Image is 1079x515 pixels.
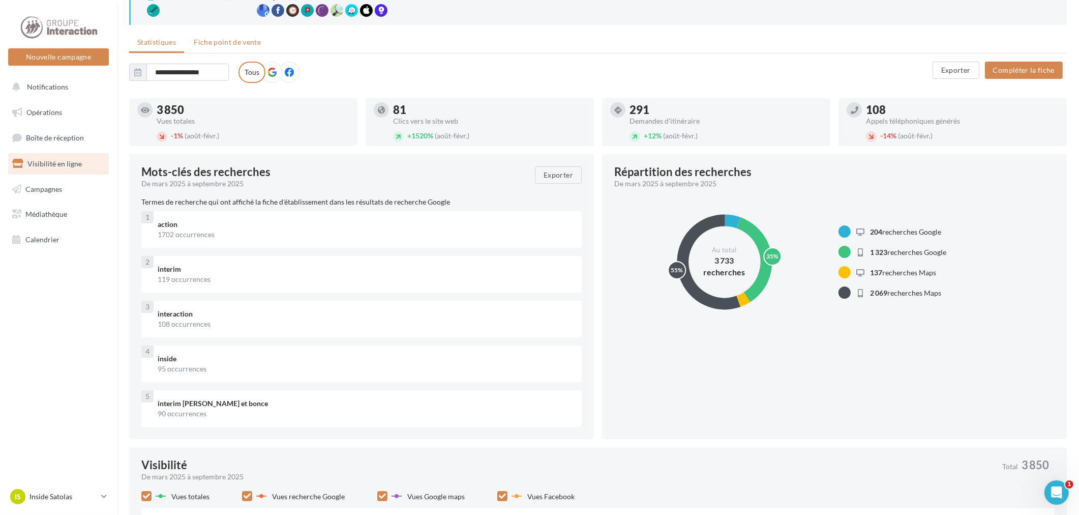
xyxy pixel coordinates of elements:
span: 2 069 [870,289,887,297]
div: 119 occurrences [158,274,574,284]
div: 90 occurrences [158,409,574,419]
a: Campagnes [6,179,111,200]
span: Fiche point de vente [194,38,261,46]
div: Demandes d'itinéraire [630,118,822,125]
span: recherches Google [870,227,941,236]
div: 108 occurrences [158,319,574,329]
p: Termes de recherche qui ont affiché la fiche d'établissement dans les résultats de recherche Google [141,197,582,207]
iframe: Intercom live chat [1044,480,1069,505]
span: recherches Google [870,248,946,256]
div: Clics vers le site web [393,118,586,125]
span: 1520% [407,131,433,140]
span: Total [1002,463,1018,470]
a: Compléter la fiche [981,65,1067,74]
button: Compléter la fiche [985,62,1063,79]
a: IS Inside Satolas [8,487,109,506]
div: interim [158,264,574,274]
label: Tous [238,62,265,83]
span: (août-févr.) [185,131,219,140]
span: Vues totales [171,492,209,501]
p: Inside Satolas [29,492,97,502]
span: Vues recherche Google [272,492,345,501]
span: Calendrier [25,235,59,244]
span: Campagnes [25,184,62,193]
div: 108 [866,104,1059,116]
span: 12% [644,131,662,140]
div: 2 [141,256,154,268]
button: Exporter [535,166,582,184]
button: Notifications [6,76,107,98]
a: Opérations [6,102,111,123]
span: - [171,131,173,140]
span: (août-févr.) [898,131,933,140]
span: + [644,131,648,140]
div: interaction [158,309,574,319]
div: 3 [141,301,154,313]
div: De mars 2025 à septembre 2025 [141,179,527,189]
div: 4 [141,346,154,358]
div: 1 [141,211,154,223]
div: Répartition des recherches [614,166,752,178]
span: recherches Maps [870,289,941,297]
div: 95 occurrences [158,364,574,374]
span: 204 [870,227,882,236]
button: Exporter [933,62,979,79]
span: 14% [880,131,896,140]
div: Visibilité [141,460,187,471]
span: Mots-clés des recherches [141,166,271,178]
span: (août-févr.) [663,131,698,140]
div: 5 [141,390,154,403]
span: recherches Maps [870,268,936,277]
span: Notifications [27,82,68,91]
span: 3 850 [1022,460,1049,471]
button: Nouvelle campagne [8,48,109,66]
span: 1 [1065,480,1073,489]
a: Calendrier [6,229,111,250]
span: 137 [870,268,882,277]
a: Médiathèque [6,204,111,225]
div: De mars 2025 à septembre 2025 [141,472,994,482]
span: Boîte de réception [26,133,84,142]
span: 1 323 [870,248,887,256]
div: 3 850 [157,104,349,116]
span: - [880,131,883,140]
div: Appels téléphoniques générés [866,118,1059,125]
span: 1% [171,131,183,140]
span: Vues Facebook [527,492,575,501]
span: + [407,131,411,140]
a: Boîte de réception [6,127,111,149]
div: interim [PERSON_NAME] et bonce [158,398,574,409]
a: Visibilité en ligne [6,153,111,175]
div: 81 [393,104,586,116]
span: IS [15,492,21,502]
div: 291 [630,104,822,116]
span: Médiathèque [25,210,67,218]
div: 1702 occurrences [158,230,574,240]
div: inside [158,354,574,364]
span: Vues Google maps [407,492,465,501]
div: De mars 2025 à septembre 2025 [614,179,1046,189]
div: Vues totales [157,118,349,125]
span: (août-févr.) [435,131,469,140]
span: Visibilité en ligne [27,159,82,168]
span: Opérations [26,108,62,117]
div: action [158,219,574,230]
